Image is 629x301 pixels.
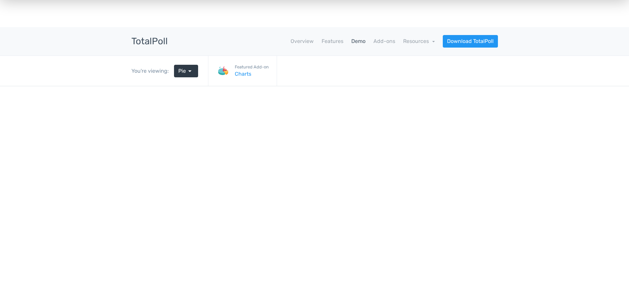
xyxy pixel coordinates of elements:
[235,70,269,78] a: Charts
[186,67,194,75] span: arrow_drop_down
[178,67,186,75] span: Pie
[131,67,174,75] div: You're viewing:
[174,65,198,77] a: Pie arrow_drop_down
[216,64,229,78] img: Charts
[291,37,314,45] a: Overview
[235,64,269,70] small: Featured Add-on
[403,38,435,44] a: Resources
[373,37,395,45] a: Add-ons
[322,37,343,45] a: Features
[131,36,168,47] h3: TotalPoll
[443,35,498,48] a: Download TotalPoll
[351,37,366,45] a: Demo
